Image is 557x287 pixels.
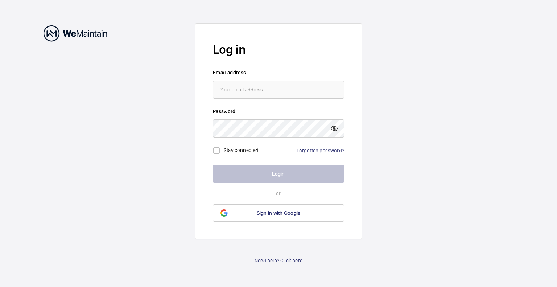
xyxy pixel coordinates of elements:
[224,147,259,153] label: Stay connected
[213,190,344,197] p: or
[213,41,344,58] h2: Log in
[213,108,344,115] label: Password
[213,165,344,183] button: Login
[255,257,302,264] a: Need help? Click here
[257,210,301,216] span: Sign in with Google
[213,81,344,99] input: Your email address
[297,148,344,153] a: Forgotten password?
[213,69,344,76] label: Email address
